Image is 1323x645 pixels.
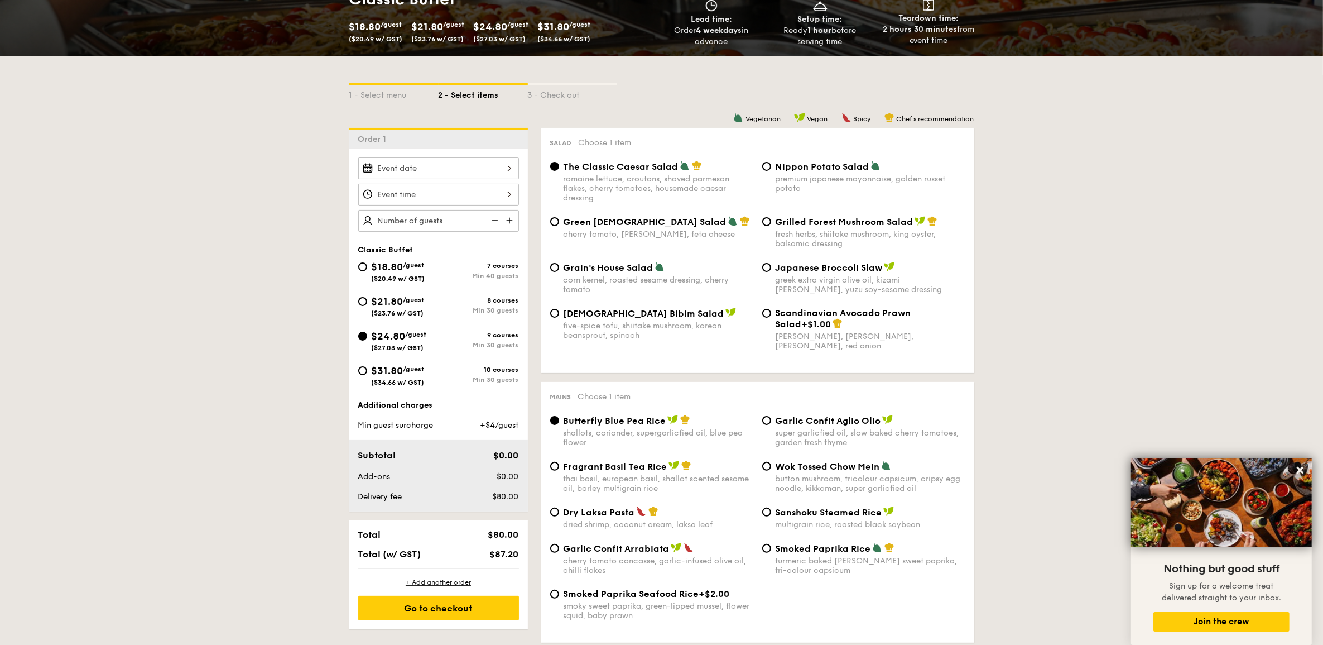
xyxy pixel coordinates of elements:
span: Mains [550,393,571,401]
div: [PERSON_NAME], [PERSON_NAME], [PERSON_NAME], red onion [776,332,965,351]
span: Classic Buffet [358,245,413,255]
div: Go to checkout [358,596,519,620]
input: Event date [358,157,519,179]
input: Dry Laksa Pastadried shrimp, coconut cream, laksa leaf [550,508,559,517]
input: Garlic Confit Arrabiatacherry tomato concasse, garlic-infused olive oil, chilli flakes [550,544,559,553]
span: Choose 1 item [578,392,631,402]
img: icon-vegetarian.fe4039eb.svg [881,461,891,471]
span: /guest [381,21,402,28]
span: Butterfly Blue Pea Rice [564,415,666,426]
div: dried shrimp, coconut cream, laksa leaf [564,520,753,529]
div: greek extra virgin olive oil, kizami [PERSON_NAME], yuzu soy-sesame dressing [776,275,965,294]
img: icon-spicy.37a8142b.svg [684,543,694,553]
img: icon-vegan.f8ff3823.svg [884,262,895,272]
span: Delivery fee [358,492,402,501]
div: five-spice tofu, shiitake mushroom, korean beansprout, spinach [564,321,753,340]
img: icon-chef-hat.a58ddaea.svg [681,461,691,471]
div: Min 30 guests [439,341,519,349]
span: /guest [403,365,425,373]
img: icon-vegetarian.fe4039eb.svg [728,216,738,226]
strong: 1 hour [808,26,832,35]
img: icon-vegan.f8ff3823.svg [915,216,926,226]
span: $31.80 [372,365,403,377]
span: /guest [403,261,425,269]
input: Wok Tossed Chow Meinbutton mushroom, tricolour capsicum, cripsy egg noodle, kikkoman, super garli... [762,462,771,471]
input: Sanshoku Steamed Ricemultigrain rice, roasted black soybean [762,508,771,517]
img: icon-chef-hat.a58ddaea.svg [740,216,750,226]
input: Butterfly Blue Pea Riceshallots, coriander, supergarlicfied oil, blue pea flower [550,416,559,425]
span: Grain's House Salad [564,262,653,273]
input: $31.80/guest($34.66 w/ GST)10 coursesMin 30 guests [358,366,367,375]
input: Green [DEMOGRAPHIC_DATA] Saladcherry tomato, [PERSON_NAME], feta cheese [550,217,559,226]
span: Total (w/ GST) [358,549,421,560]
div: 8 courses [439,297,519,304]
span: Teardown time: [898,13,959,23]
span: Salad [550,139,572,147]
div: cherry tomato concasse, garlic-infused olive oil, chilli flakes [564,556,753,575]
div: 3 - Check out [528,85,617,101]
span: Min guest surcharge [358,421,434,430]
div: Order in advance [662,25,762,47]
img: icon-reduce.1d2dbef1.svg [485,210,502,231]
span: ($23.76 w/ GST) [412,35,464,43]
img: icon-vegan.f8ff3823.svg [725,308,737,318]
span: Scandinavian Avocado Prawn Salad [776,308,911,329]
span: Choose 1 item [579,138,632,147]
span: Spicy [854,115,871,123]
img: icon-vegetarian.fe4039eb.svg [870,161,881,171]
span: Nothing but good stuff [1163,562,1279,576]
button: Join the crew [1153,612,1290,632]
span: $18.80 [349,21,381,33]
div: from event time [879,24,979,46]
span: Green [DEMOGRAPHIC_DATA] Salad [564,217,727,227]
input: Smoked Paprika Riceturmeric baked [PERSON_NAME] sweet paprika, tri-colour capsicum [762,544,771,553]
span: Sign up for a welcome treat delivered straight to your inbox. [1162,581,1281,603]
div: shallots, coriander, supergarlicfied oil, blue pea flower [564,428,753,447]
span: $21.80 [412,21,444,33]
img: icon-chef-hat.a58ddaea.svg [648,507,658,517]
span: Add-ons [358,472,391,481]
span: Grilled Forest Mushroom Salad [776,217,913,227]
span: Fragrant Basil Tea Rice [564,461,667,472]
span: $0.00 [497,472,518,481]
strong: 2 hours 30 minutes [883,25,957,34]
input: Grilled Forest Mushroom Saladfresh herbs, shiitake mushroom, king oyster, balsamic dressing [762,217,771,226]
span: $0.00 [493,450,518,461]
span: Smoked Paprika Seafood Rice [564,589,699,599]
div: turmeric baked [PERSON_NAME] sweet paprika, tri-colour capsicum [776,556,965,575]
img: icon-vegan.f8ff3823.svg [882,415,893,425]
span: $31.80 [538,21,570,33]
span: $21.80 [372,295,403,308]
div: Additional charges [358,400,519,411]
span: /guest [403,296,425,304]
span: Dry Laksa Pasta [564,507,635,518]
div: 10 courses [439,366,519,374]
img: icon-vegetarian.fe4039eb.svg [872,543,882,553]
span: +$1.00 [802,319,831,329]
span: ($23.76 w/ GST) [372,309,424,317]
span: ($27.03 w/ GST) [372,344,424,352]
img: icon-vegan.f8ff3823.svg [671,543,682,553]
div: 7 courses [439,262,519,270]
div: 9 courses [439,331,519,339]
img: icon-chef-hat.a58ddaea.svg [680,415,690,425]
img: icon-spicy.37a8142b.svg [636,507,646,517]
img: icon-vegetarian.fe4039eb.svg [680,161,690,171]
img: icon-vegetarian.fe4039eb.svg [733,113,743,123]
div: premium japanese mayonnaise, golden russet potato [776,174,965,193]
img: icon-spicy.37a8142b.svg [841,113,851,123]
span: Chef's recommendation [897,115,974,123]
input: Nippon Potato Saladpremium japanese mayonnaise, golden russet potato [762,162,771,171]
div: Min 30 guests [439,307,519,314]
span: $80.00 [488,529,518,540]
input: Japanese Broccoli Slawgreek extra virgin olive oil, kizami [PERSON_NAME], yuzu soy-sesame dressing [762,263,771,272]
span: /guest [406,331,427,338]
div: button mushroom, tricolour capsicum, cripsy egg noodle, kikkoman, super garlicfied oil [776,474,965,493]
input: [DEMOGRAPHIC_DATA] Bibim Saladfive-spice tofu, shiitake mushroom, korean beansprout, spinach [550,309,559,318]
img: icon-add.58712e84.svg [502,210,519,231]
div: Ready before serving time [770,25,870,47]
span: $18.80 [372,261,403,273]
span: Wok Tossed Chow Mein [776,461,880,472]
span: Garlic Confit Aglio Olio [776,415,881,426]
span: Sanshoku Steamed Rice [776,507,882,518]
